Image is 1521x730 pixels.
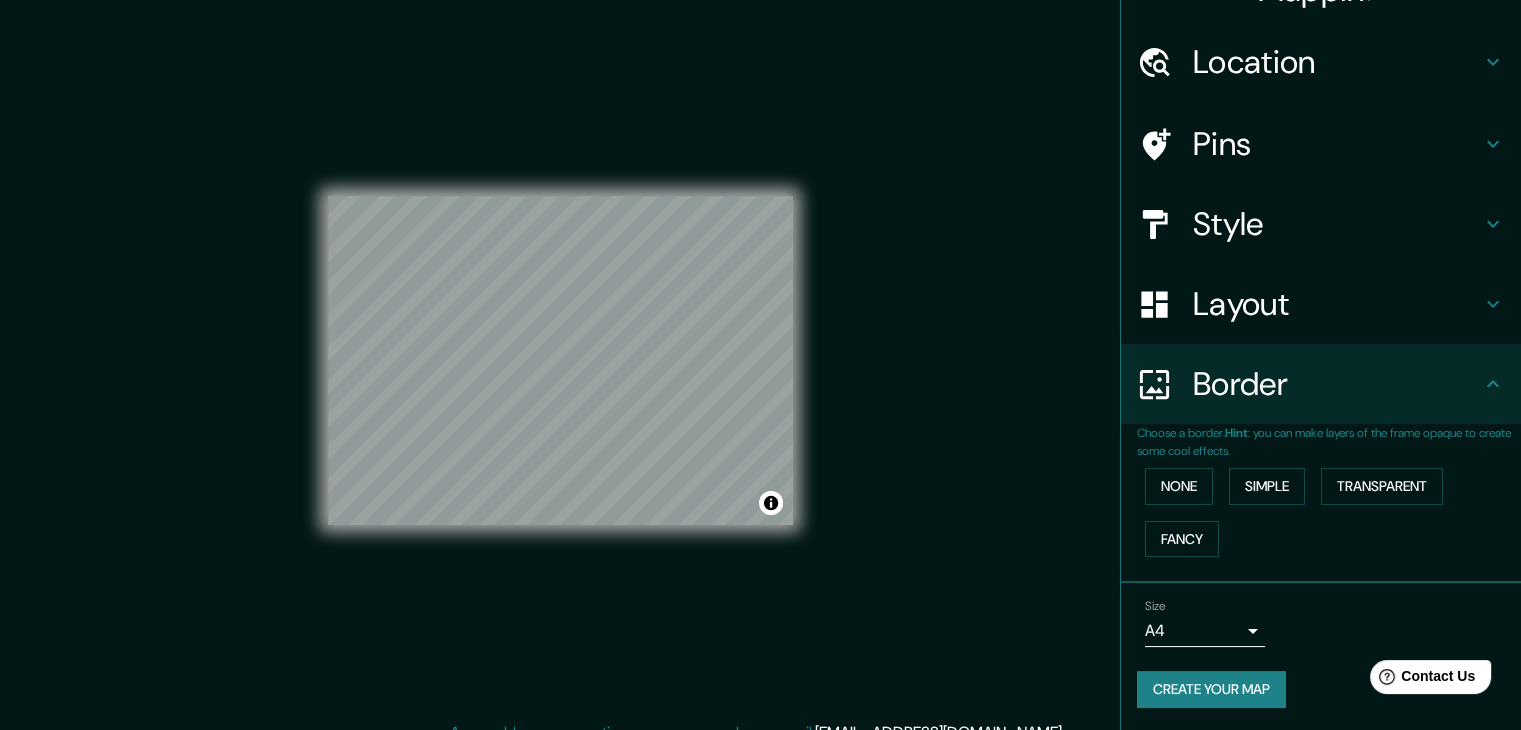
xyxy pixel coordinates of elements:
[759,491,783,515] button: Toggle attribution
[1121,184,1521,264] div: Style
[1137,671,1286,708] button: Create your map
[328,196,793,525] canvas: Map
[1121,104,1521,184] div: Pins
[1145,521,1219,558] button: Fancy
[1343,652,1499,708] iframe: Help widget launcher
[1193,42,1481,82] h4: Location
[1145,468,1213,505] button: None
[1193,204,1481,244] h4: Style
[1193,284,1481,324] h4: Layout
[1145,615,1265,647] div: A4
[1137,424,1521,460] p: Choose a border. : you can make layers of the frame opaque to create some cool effects.
[1121,264,1521,344] div: Layout
[1121,344,1521,424] div: Border
[1145,598,1166,615] label: Size
[1193,124,1481,164] h4: Pins
[1121,22,1521,102] div: Location
[1321,468,1443,505] button: Transparent
[1193,364,1481,404] h4: Border
[1229,468,1305,505] button: Simple
[1225,425,1248,441] b: Hint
